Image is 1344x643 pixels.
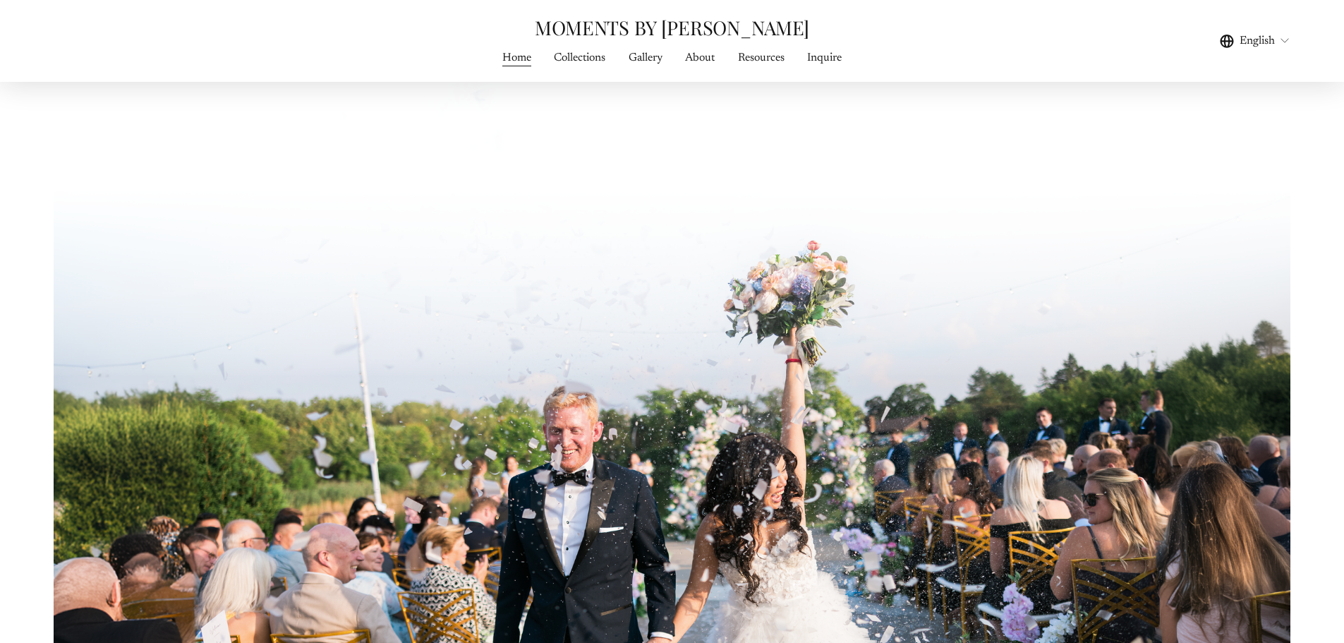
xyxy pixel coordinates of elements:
[807,48,842,67] a: Inquire
[1240,32,1275,49] span: English
[685,48,715,67] a: About
[629,49,662,66] span: Gallery
[738,48,785,67] a: Resources
[1220,31,1290,50] div: language picker
[535,14,809,40] a: MOMENTS BY [PERSON_NAME]
[554,48,605,67] a: Collections
[502,48,531,67] a: Home
[629,48,662,67] a: folder dropdown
